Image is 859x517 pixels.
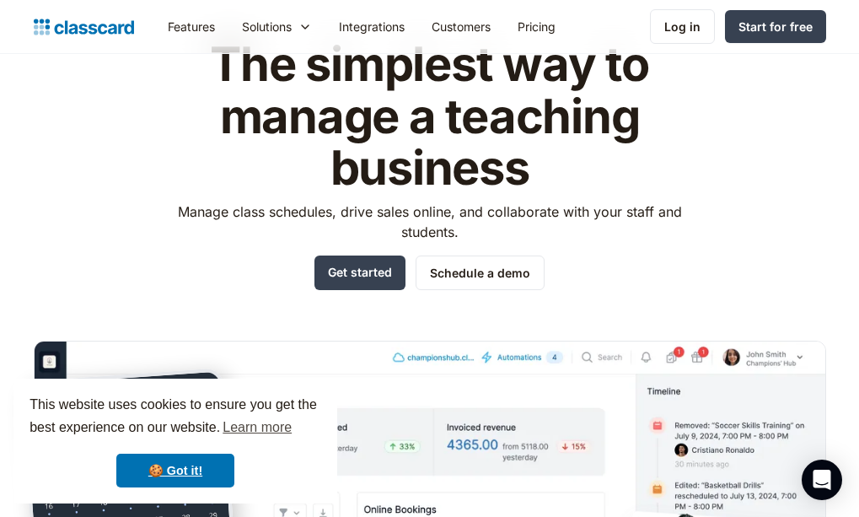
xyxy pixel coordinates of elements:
a: Pricing [504,8,569,46]
div: Open Intercom Messenger [802,460,842,500]
div: Solutions [242,18,292,35]
a: learn more about cookies [220,415,294,440]
a: Get started [314,256,405,290]
h1: The simplest way to manage a teaching business [162,39,697,195]
a: dismiss cookie message [116,454,234,487]
a: Customers [418,8,504,46]
div: cookieconsent [13,379,337,504]
a: Start for free [725,10,826,43]
a: Logo [34,15,134,39]
div: Start for free [738,18,813,35]
div: Solutions [228,8,325,46]
div: Log in [664,18,701,35]
a: Integrations [325,8,418,46]
a: Features [154,8,228,46]
p: Manage class schedules, drive sales online, and collaborate with your staff and students. [162,202,697,242]
a: Log in [650,9,715,44]
span: This website uses cookies to ensure you get the best experience on our website. [30,395,321,440]
a: Schedule a demo [416,256,545,290]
